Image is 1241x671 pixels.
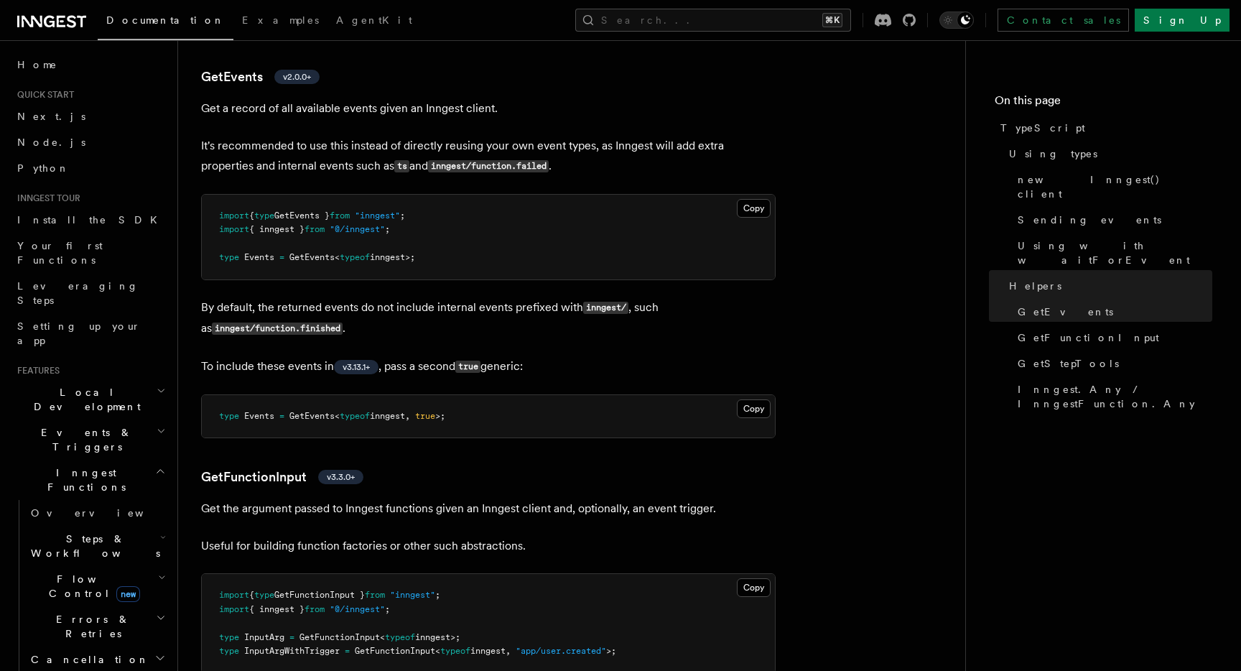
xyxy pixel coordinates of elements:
span: = [279,411,284,421]
span: typeof [340,252,370,262]
span: ; [385,604,390,614]
span: "inngest" [355,210,400,221]
span: Home [17,57,57,72]
span: v2.0.0+ [283,71,311,83]
span: = [289,632,294,642]
span: inngest [470,646,506,656]
span: typeof [385,632,415,642]
a: Sign Up [1135,9,1230,32]
span: , [506,646,511,656]
span: typeof [440,646,470,656]
a: GetFunctionInputv3.3.0+ [201,467,363,487]
button: Steps & Workflows [25,526,169,566]
span: type [219,632,239,642]
a: Install the SDK [11,207,169,233]
button: Copy [737,199,771,218]
span: type [254,210,274,221]
span: Flow Control [25,572,158,601]
h4: On this page [995,92,1212,115]
span: >; [435,411,445,421]
p: It's recommended to use this instead of directly reusing your own event types, as Inngest will ad... [201,136,776,177]
p: Useful for building function factories or other such abstractions. [201,536,776,556]
span: Using types [1009,147,1097,161]
span: import [219,590,249,600]
span: GetStepTools [1018,356,1119,371]
p: Get a record of all available events given an Inngest client. [201,98,776,119]
span: GetFunctionInput [299,632,380,642]
span: < [435,646,440,656]
p: By default, the returned events do not include internal events prefixed with , such as . [201,297,776,339]
span: ; [400,210,405,221]
span: Install the SDK [17,214,166,226]
span: Python [17,162,70,174]
a: Python [11,155,169,181]
span: typeof [340,411,370,421]
span: GetEvents } [274,210,330,221]
span: from [305,224,325,234]
span: type [254,590,274,600]
a: Helpers [1003,273,1212,299]
a: GetEventsv2.0.0+ [201,67,320,87]
a: Node.js [11,129,169,155]
span: { [249,210,254,221]
a: Overview [25,500,169,526]
code: inngest/ [583,302,628,314]
span: Events [244,252,274,262]
span: import [219,604,249,614]
code: ts [394,160,409,172]
span: new [116,586,140,602]
a: Leveraging Steps [11,273,169,313]
span: Events & Triggers [11,425,157,454]
span: inngest>; [370,252,415,262]
span: GetEvents [1018,305,1113,319]
span: TypeScript [1000,121,1085,135]
span: GetFunctionInput [355,646,435,656]
a: Home [11,52,169,78]
a: Using with waitForEvent [1012,233,1212,273]
span: AgentKit [336,14,412,26]
a: Documentation [98,4,233,40]
span: GetFunctionInput } [274,590,365,600]
span: Sending events [1018,213,1161,227]
button: Toggle dark mode [939,11,974,29]
span: = [279,252,284,262]
span: Errors & Retries [25,612,156,641]
span: Documentation [106,14,225,26]
span: v3.3.0+ [327,471,355,483]
a: Next.js [11,103,169,129]
a: AgentKit [327,4,421,39]
span: < [335,252,340,262]
span: Next.js [17,111,85,122]
span: true [415,411,435,421]
span: type [219,252,239,262]
a: GetStepTools [1012,351,1212,376]
span: type [219,411,239,421]
button: Inngest Functions [11,460,169,500]
button: Local Development [11,379,169,420]
span: import [219,224,249,234]
span: Steps & Workflows [25,532,160,560]
span: { inngest } [249,224,305,234]
span: import [219,210,249,221]
span: >; [606,646,616,656]
span: "inngest" [390,590,435,600]
span: , [405,411,410,421]
span: { inngest } [249,604,305,614]
span: { [249,590,254,600]
span: ; [435,590,440,600]
span: ; [385,224,390,234]
a: Sending events [1012,207,1212,233]
p: To include these events in , pass a second generic: [201,356,776,377]
code: inngest/function.finished [212,323,343,335]
a: GetEvents [1012,299,1212,325]
span: "app/user.created" [516,646,606,656]
button: Flow Controlnew [25,566,169,606]
button: Errors & Retries [25,606,169,647]
span: inngest>; [415,632,460,642]
span: Setting up your app [17,320,141,346]
a: Your first Functions [11,233,169,273]
span: < [380,632,385,642]
span: Features [11,365,60,376]
span: "@/inngest" [330,224,385,234]
a: Contact sales [998,9,1129,32]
